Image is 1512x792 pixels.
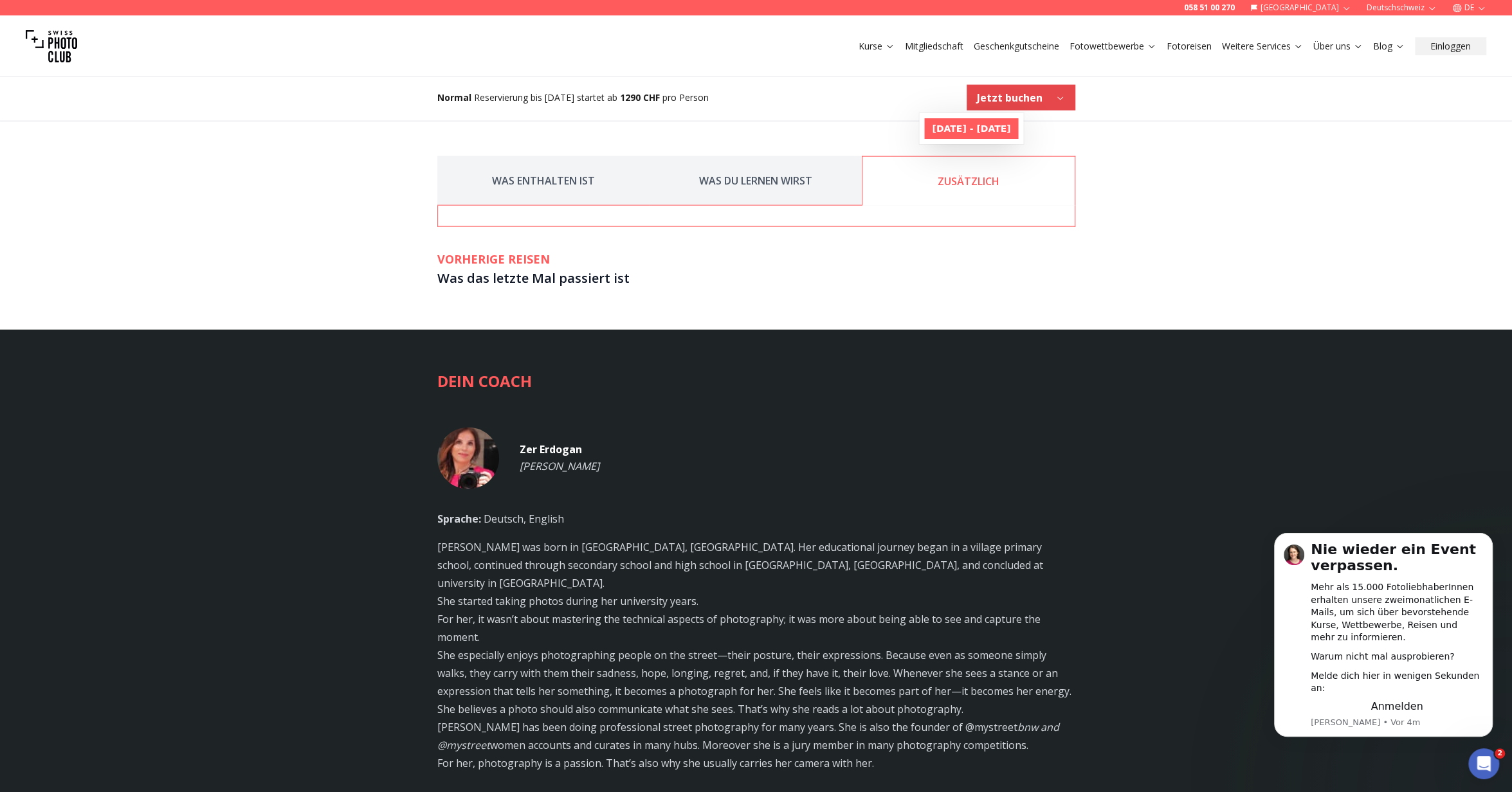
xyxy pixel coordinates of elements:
[1064,37,1161,55] button: Fotowettbewerbe
[662,91,709,104] span: pro Person
[1313,40,1363,53] a: Über uns
[862,156,1075,206] button: ZUSÄTZLICH
[437,512,481,526] span: Sprache :
[437,610,1075,646] p: For her, it wasn’t about mastering the technical aspects of photography; it was more about being ...
[1468,748,1499,779] iframe: Intercom live chat
[1495,748,1505,759] span: 2
[905,40,963,53] a: Mitgliedschaft
[437,720,1059,752] em: bnw and @mystreet
[967,85,1075,111] button: Jetzt buchen
[520,459,599,473] em: [PERSON_NAME]
[977,90,1043,105] b: Jetzt buchen
[437,250,1075,268] h2: VORHERIGE REISEN
[437,754,1075,772] p: For her, photography is a passion. That’s also why she usually carries her camera with her.
[437,371,1075,392] h2: DEIN COACH
[437,538,1075,592] p: [PERSON_NAME] was born in [GEOGRAPHIC_DATA], [GEOGRAPHIC_DATA]. Her educational journey began in ...
[437,428,499,489] img: InstructorZer
[900,37,969,55] button: Mitgliedschaft
[1415,37,1486,55] button: Einloggen
[437,268,1075,289] h3: Was das letzte Mal passiert ist
[1217,37,1308,55] button: Weitere Services
[932,122,1010,135] b: [DATE] - [DATE]
[437,510,1075,528] div: Deutsch, English
[437,592,1075,610] p: She started taking photos during her university years.
[437,700,1075,718] p: She believes a photo should also communicate what she sees. That’s why she reads a lot about phot...
[437,91,471,104] b: Normal
[1308,37,1368,55] button: Über uns
[1373,40,1405,53] a: Blog
[437,718,1075,754] p: [PERSON_NAME] has been doing professional street photography for many years. She is also the foun...
[969,37,1064,55] button: Geschenkgutscheine
[859,40,895,53] a: Kurse
[1368,37,1410,55] button: Blog
[919,113,1023,144] div: Jetzt buchen
[1070,40,1156,53] a: Fotowettbewerbe
[1222,40,1303,53] a: Weitere Services
[474,91,617,104] span: Reservierung bis [DATE] startet ab
[1167,40,1212,53] a: Fotoreisen
[437,156,650,206] button: WAS ENTHALTEN IST
[26,21,77,72] img: Swiss photo club
[853,37,900,55] button: Kurse
[1161,37,1217,55] button: Fotoreisen
[437,646,1075,700] p: She especially enjoys photographing people on the street—their posture, their expressions. Becaus...
[1184,3,1235,13] a: 058 51 00 270
[520,442,599,457] h4: Zer Erdogan
[650,156,862,206] button: WAS DU LERNEN WIRST
[620,91,660,104] b: 1290 CHF
[974,40,1059,53] a: Geschenkgutscheine
[1255,526,1512,757] iframe: Intercom notifications Nachricht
